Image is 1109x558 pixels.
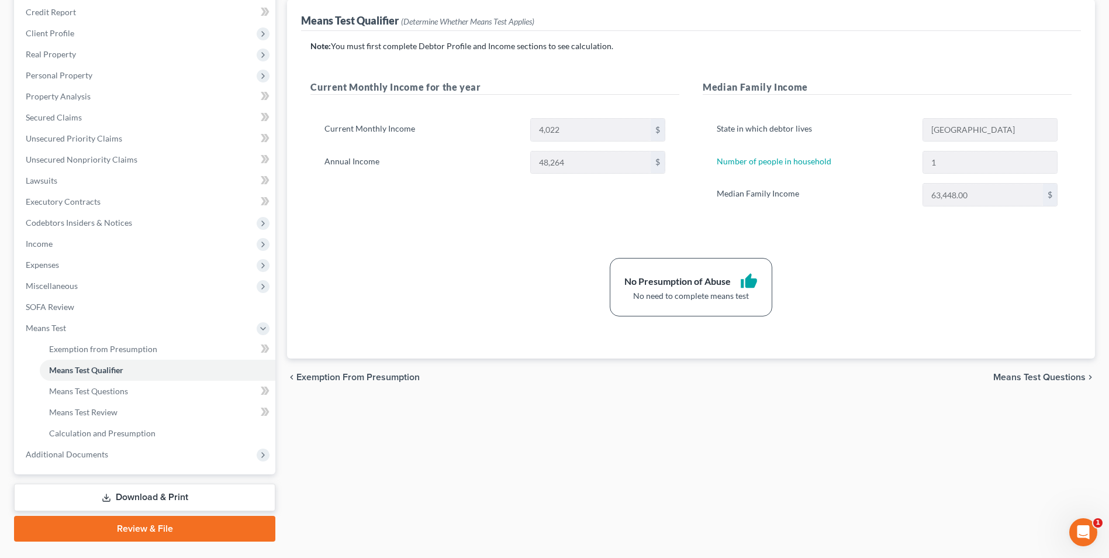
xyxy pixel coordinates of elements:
[310,41,331,51] strong: Note:
[16,170,275,191] a: Lawsuits
[16,297,275,318] a: SOFA Review
[40,360,275,381] a: Means Test Qualifier
[16,191,275,212] a: Executory Contracts
[740,273,758,290] i: thumb_up
[26,154,137,164] span: Unsecured Nonpriority Claims
[40,339,275,360] a: Exemption from Presumption
[26,112,82,122] span: Secured Claims
[26,91,91,101] span: Property Analysis
[923,151,1057,174] input: --
[401,16,534,26] span: (Determine Whether Means Test Applies)
[49,407,118,417] span: Means Test Review
[26,175,57,185] span: Lawsuits
[624,275,731,288] div: No Presumption of Abuse
[40,381,275,402] a: Means Test Questions
[531,151,651,174] input: 0.00
[40,402,275,423] a: Means Test Review
[624,290,758,302] div: No need to complete means test
[26,449,108,459] span: Additional Documents
[1086,373,1095,382] i: chevron_right
[26,28,74,38] span: Client Profile
[310,40,1072,52] p: You must first complete Debtor Profile and Income sections to see calculation.
[711,118,917,142] label: State in which debtor lives
[49,344,157,354] span: Exemption from Presumption
[703,80,1072,95] h5: Median Family Income
[16,128,275,149] a: Unsecured Priority Claims
[310,80,679,95] h5: Current Monthly Income for the year
[14,516,275,542] a: Review & File
[287,373,296,382] i: chevron_left
[49,365,123,375] span: Means Test Qualifier
[16,2,275,23] a: Credit Report
[531,119,651,141] input: 0.00
[319,118,524,142] label: Current Monthly Income
[16,86,275,107] a: Property Analysis
[26,281,78,291] span: Miscellaneous
[26,7,76,17] span: Credit Report
[287,373,420,382] button: chevron_left Exemption from Presumption
[26,218,132,228] span: Codebtors Insiders & Notices
[301,13,534,27] div: Means Test Qualifier
[923,119,1057,141] input: State
[26,323,66,333] span: Means Test
[14,484,275,511] a: Download & Print
[993,373,1086,382] span: Means Test Questions
[993,373,1095,382] button: Means Test Questions chevron_right
[26,197,101,206] span: Executory Contracts
[26,302,74,312] span: SOFA Review
[26,239,53,249] span: Income
[319,151,524,174] label: Annual Income
[40,423,275,444] a: Calculation and Presumption
[49,428,156,438] span: Calculation and Presumption
[16,107,275,128] a: Secured Claims
[1093,518,1103,528] span: 1
[923,184,1043,206] input: 0.00
[296,373,420,382] span: Exemption from Presumption
[26,133,122,143] span: Unsecured Priority Claims
[1043,184,1057,206] div: $
[651,151,665,174] div: $
[26,260,59,270] span: Expenses
[717,156,831,166] a: Number of people in household
[26,70,92,80] span: Personal Property
[711,183,917,206] label: Median Family Income
[16,149,275,170] a: Unsecured Nonpriority Claims
[651,119,665,141] div: $
[49,386,128,396] span: Means Test Questions
[26,49,76,59] span: Real Property
[1069,518,1097,546] iframe: Intercom live chat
